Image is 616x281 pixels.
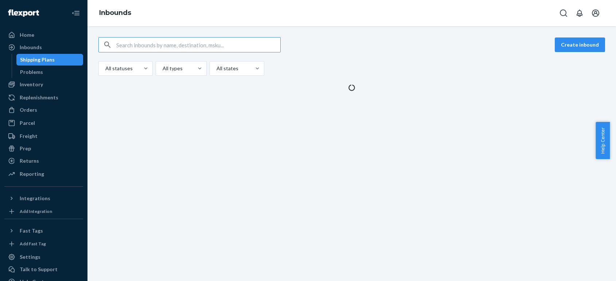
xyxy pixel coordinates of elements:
button: Fast Tags [4,225,83,237]
a: Inbounds [99,9,131,17]
div: Orders [20,106,37,114]
a: Add Integration [4,207,83,216]
div: Shipping Plans [20,56,55,63]
div: Inventory [20,81,43,88]
a: Returns [4,155,83,167]
div: Add Integration [20,208,52,214]
div: Add Fast Tag [20,241,46,247]
a: Settings [4,251,83,263]
div: Freight [20,132,38,140]
input: All types [162,65,163,72]
div: Integrations [20,195,50,202]
div: Settings [20,253,40,261]
a: Replenishments [4,92,83,103]
a: Parcel [4,117,83,129]
div: Fast Tags [20,227,43,234]
a: Reporting [4,168,83,180]
a: Prep [4,143,83,154]
a: Talk to Support [4,264,83,275]
button: Create inbound [555,37,605,52]
img: Flexport logo [8,9,39,17]
button: Open Search Box [556,6,571,20]
ol: breadcrumbs [93,3,137,24]
a: Freight [4,130,83,142]
div: Home [20,31,34,39]
a: Problems [16,66,83,78]
button: Open notifications [572,6,587,20]
a: Home [4,29,83,41]
div: Parcel [20,119,35,127]
a: Inventory [4,79,83,90]
a: Inbounds [4,41,83,53]
div: Inbounds [20,44,42,51]
div: Prep [20,145,31,152]
div: Returns [20,157,39,165]
button: Open account menu [588,6,603,20]
div: Replenishments [20,94,58,101]
div: Talk to Support [20,266,58,273]
input: All states [216,65,217,72]
button: Integrations [4,193,83,204]
div: Problems [20,68,43,76]
button: Help Center [596,122,610,159]
input: Search inbounds by name, destination, msku... [116,37,280,52]
a: Orders [4,104,83,116]
a: Shipping Plans [16,54,83,66]
a: Add Fast Tag [4,240,83,248]
div: Reporting [20,170,44,178]
button: Close Navigation [69,6,83,20]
